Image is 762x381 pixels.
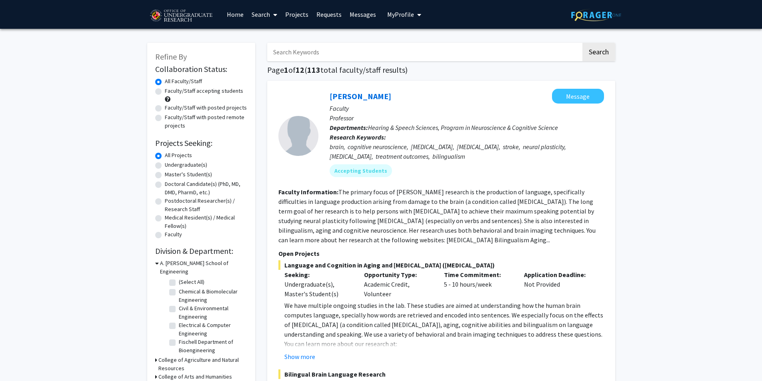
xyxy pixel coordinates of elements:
[296,65,304,75] span: 12
[278,188,596,244] fg-read-more: The primary focus of [PERSON_NAME] research is the production of language, specifically difficult...
[284,352,315,361] button: Show more
[438,270,518,299] div: 5 - 10 hours/week
[368,124,558,132] span: Hearing & Speech Sciences, Program in Neuroscience & Cognitive Science
[267,65,615,75] h1: Page of ( total faculty/staff results)
[165,113,247,130] label: Faculty/Staff with posted remote projects
[179,304,245,321] label: Civil & Environmental Engineering
[165,151,192,160] label: All Projects
[267,43,581,61] input: Search Keywords
[165,170,212,179] label: Master's Student(s)
[165,161,207,169] label: Undergraduate(s)
[179,278,204,286] label: (Select All)
[155,246,247,256] h2: Division & Department:
[284,270,352,279] p: Seeking:
[284,339,604,349] p: You can learn more about our research at:
[284,301,604,339] p: We have multiple ongoing studies in the lab. These studies are aimed at understanding how the hum...
[330,133,386,141] b: Research Keywords:
[179,287,245,304] label: Chemical & Biomolecular Engineering
[165,77,202,86] label: All Faculty/Staff
[165,180,247,197] label: Doctoral Candidate(s) (PhD, MD, DMD, PharmD, etc.)
[248,0,281,28] a: Search
[147,6,215,26] img: University of Maryland Logo
[223,0,248,28] a: Home
[179,338,245,355] label: Fischell Department of Bioengineering
[158,373,232,381] h3: College of Arts and Humanities
[278,260,604,270] span: Language and Cognition in Aging and [MEDICAL_DATA] ([MEDICAL_DATA])
[155,52,187,62] span: Refine By
[330,164,392,177] mat-chip: Accepting Students
[165,197,247,213] label: Postdoctoral Researcher(s) / Research Staff
[358,270,438,299] div: Academic Credit, Volunteer
[312,0,346,28] a: Requests
[155,64,247,74] h2: Collaboration Status:
[278,369,604,379] span: Bilingual Brain Language Research
[582,43,615,61] button: Search
[524,270,592,279] p: Application Deadline:
[387,10,414,18] span: My Profile
[179,355,245,371] label: Materials Science & Engineering
[307,65,320,75] span: 113
[518,270,598,299] div: Not Provided
[364,270,432,279] p: Opportunity Type:
[444,270,512,279] p: Time Commitment:
[165,87,243,95] label: Faculty/Staff accepting students
[571,9,621,21] img: ForagerOne Logo
[179,321,245,338] label: Electrical & Computer Engineering
[330,142,604,161] div: brain, cognitive neuroscience, [MEDICAL_DATA], [MEDICAL_DATA], stroke, neural plasticity, [MEDICA...
[330,104,604,113] p: Faculty
[330,113,604,123] p: Professor
[330,124,368,132] b: Departments:
[6,345,34,375] iframe: Chat
[165,230,182,239] label: Faculty
[165,104,247,112] label: Faculty/Staff with posted projects
[278,188,338,196] b: Faculty Information:
[158,356,247,373] h3: College of Agriculture and Natural Resources
[160,259,247,276] h3: A. [PERSON_NAME] School of Engineering
[155,138,247,148] h2: Projects Seeking:
[346,0,380,28] a: Messages
[281,0,312,28] a: Projects
[278,249,604,258] p: Open Projects
[330,91,391,101] a: [PERSON_NAME]
[284,65,288,75] span: 1
[165,213,247,230] label: Medical Resident(s) / Medical Fellow(s)
[552,89,604,104] button: Message Yasmeen Faroqi-Shah
[284,279,352,299] div: Undergraduate(s), Master's Student(s)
